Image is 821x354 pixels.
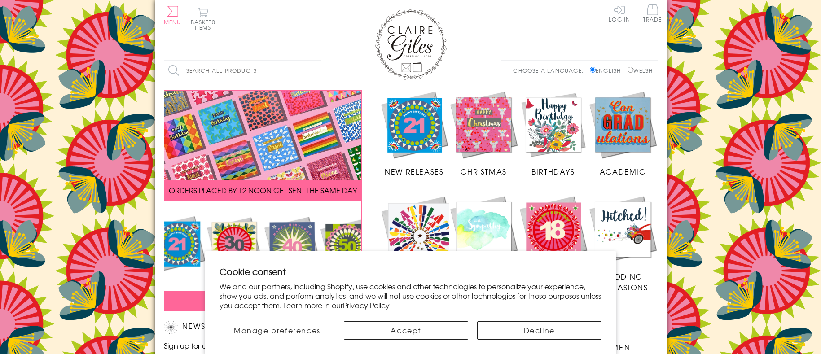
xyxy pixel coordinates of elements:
[343,300,390,310] a: Privacy Policy
[220,265,601,278] h2: Cookie consent
[449,90,518,177] a: Christmas
[643,4,662,24] a: Trade
[461,166,506,177] span: Christmas
[312,61,321,81] input: Search
[597,271,648,293] span: Wedding Occasions
[590,66,625,74] label: English
[643,4,662,22] span: Trade
[164,18,181,26] span: Menu
[628,66,653,74] label: Welsh
[449,195,518,282] a: Sympathy
[385,166,443,177] span: New Releases
[234,325,320,336] span: Manage preferences
[513,66,588,74] p: Choose a language:
[531,166,575,177] span: Birthdays
[164,6,181,25] button: Menu
[220,321,334,340] button: Manage preferences
[588,195,658,293] a: Wedding Occasions
[588,90,658,177] a: Academic
[380,195,461,293] a: Congratulations
[380,90,449,177] a: New Releases
[375,9,447,80] img: Claire Giles Greetings Cards
[600,166,646,177] span: Academic
[628,67,633,73] input: Welsh
[169,185,357,196] span: ORDERS PLACED BY 12 NOON GET SENT THE SAME DAY
[191,7,215,30] button: Basket0 items
[518,195,588,282] a: Age Cards
[195,18,215,31] span: 0 items
[164,61,321,81] input: Search all products
[344,321,468,340] button: Accept
[220,282,601,310] p: We and our partners, including Shopify, use cookies and other technologies to personalize your ex...
[164,320,316,334] h2: Newsletter
[477,321,601,340] button: Decline
[590,67,596,73] input: English
[609,4,630,22] a: Log In
[518,90,588,177] a: Birthdays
